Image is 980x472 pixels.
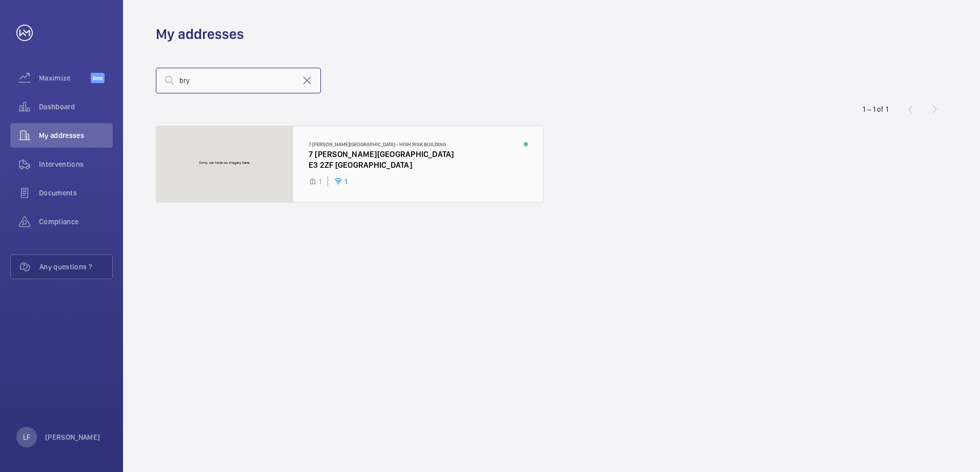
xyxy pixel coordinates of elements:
[156,25,244,44] h1: My addresses
[39,188,113,198] span: Documents
[39,130,113,141] span: My addresses
[863,104,888,114] div: 1 – 1 of 1
[45,432,100,442] p: [PERSON_NAME]
[39,217,113,227] span: Compliance
[39,262,112,272] span: Any questions ?
[23,432,30,442] p: LF
[39,102,113,112] span: Dashboard
[39,73,91,83] span: Maximize
[156,68,321,93] input: Search by address
[39,159,113,169] span: Interventions
[91,73,105,83] span: Beta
